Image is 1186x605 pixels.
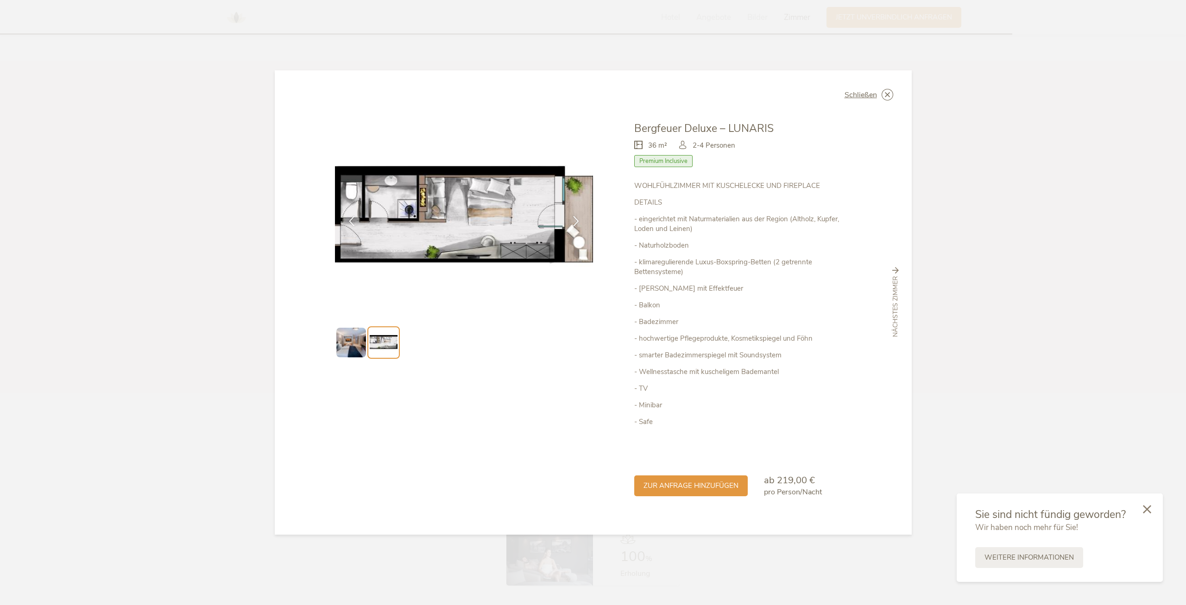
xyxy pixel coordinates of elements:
[634,367,851,377] p: - Wellnesstasche mit kuscheligem Bademantel
[634,257,851,277] p: - klimaregulierende Luxus-Boxspring-Betten (2 getrennte Bettensysteme)
[634,350,851,360] p: - smarter Badezimmerspiegel mit Soundsystem
[634,155,693,167] span: Premium Inclusive
[634,198,851,207] p: DETAILS
[648,141,667,150] span: 36 m²
[634,121,774,136] span: Bergfeuer Deluxe – LUNARIS
[634,214,851,234] p: - eingerichtet mit Naturmaterialien aus der Region (Altholz, Kupfer, Loden und Leinen)
[634,300,851,310] p: - Balkon
[634,181,851,191] p: WOHLFÜHLZIMMER MIT KUSCHELECKE UND FIREPLACE
[845,91,877,99] span: Schließen
[984,553,1074,562] span: Weitere Informationen
[634,317,851,327] p: - Badezimmer
[370,329,397,356] img: Preview
[975,522,1078,533] span: Wir haben noch mehr für Sie!
[634,284,851,293] p: - [PERSON_NAME] mit Effektfeuer
[975,547,1083,568] a: Weitere Informationen
[336,328,366,357] img: Preview
[891,276,900,337] span: nächstes Zimmer
[975,507,1126,522] span: Sie sind nicht fündig geworden?
[634,334,851,343] p: - hochwertige Pflegeprodukte, Kosmetikspiegel und Föhn
[634,384,851,393] p: - TV
[335,121,593,315] img: Bergfeuer Deluxe – LUNARIS
[634,241,851,250] p: - Naturholzboden
[693,141,735,150] span: 2-4 Personen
